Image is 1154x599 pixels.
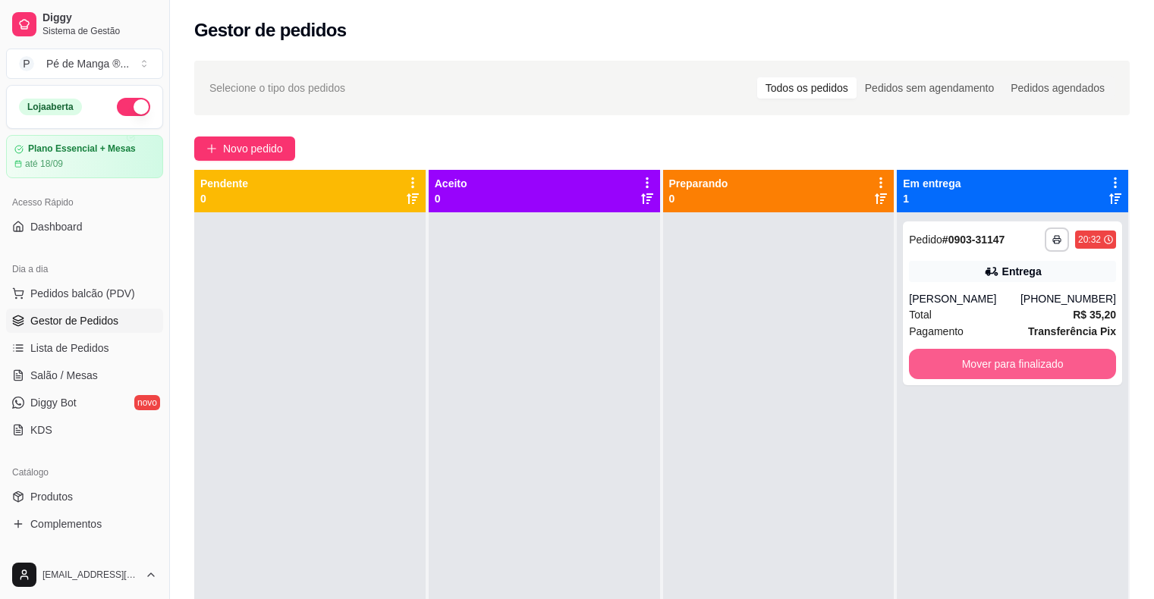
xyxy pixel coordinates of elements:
[28,143,136,155] article: Plano Essencial + Mesas
[209,80,345,96] span: Selecione o tipo dos pedidos
[6,390,163,415] a: Diggy Botnovo
[942,234,1005,246] strong: # 0903-31147
[435,191,467,206] p: 0
[6,460,163,485] div: Catálogo
[194,136,295,161] button: Novo pedido
[6,512,163,536] a: Complementos
[6,336,163,360] a: Lista de Pedidos
[30,219,83,234] span: Dashboard
[30,368,98,383] span: Salão / Mesas
[6,418,163,442] a: KDS
[669,176,728,191] p: Preparando
[25,158,63,170] article: até 18/09
[1020,291,1116,306] div: [PHONE_NUMBER]
[200,191,248,206] p: 0
[6,309,163,333] a: Gestor de Pedidos
[206,143,217,154] span: plus
[30,422,52,437] span: KDS
[30,489,73,504] span: Produtos
[30,313,118,328] span: Gestor de Pedidos
[1078,234,1101,246] div: 20:32
[909,349,1116,379] button: Mover para finalizado
[857,77,1002,99] div: Pedidos sem agendamento
[6,281,163,306] button: Pedidos balcão (PDV)
[909,323,964,340] span: Pagamento
[669,191,728,206] p: 0
[194,18,347,42] h2: Gestor de pedidos
[6,215,163,239] a: Dashboard
[909,306,932,323] span: Total
[46,56,129,71] div: Pé de Manga ® ...
[1002,77,1113,99] div: Pedidos agendados
[435,176,467,191] p: Aceito
[42,569,139,581] span: [EMAIL_ADDRESS][DOMAIN_NAME]
[223,140,283,157] span: Novo pedido
[1073,309,1116,321] strong: R$ 35,20
[117,98,150,116] button: Alterar Status
[903,176,961,191] p: Em entrega
[6,6,163,42] a: DiggySistema de Gestão
[757,77,857,99] div: Todos os pedidos
[6,190,163,215] div: Acesso Rápido
[6,363,163,387] a: Salão / Mesas
[909,234,942,246] span: Pedido
[6,135,163,178] a: Plano Essencial + Mesasaté 18/09
[903,191,961,206] p: 1
[6,557,163,593] button: [EMAIL_ADDRESS][DOMAIN_NAME]
[30,286,135,301] span: Pedidos balcão (PDV)
[1002,264,1042,279] div: Entrega
[30,395,77,410] span: Diggy Bot
[200,176,248,191] p: Pendente
[42,11,157,25] span: Diggy
[30,516,102,532] span: Complementos
[42,25,157,37] span: Sistema de Gestão
[909,291,1020,306] div: [PERSON_NAME]
[30,340,109,356] span: Lista de Pedidos
[19,99,82,115] div: Loja aberta
[19,56,34,71] span: P
[6,49,163,79] button: Select a team
[1028,325,1116,337] strong: Transferência Pix
[6,485,163,509] a: Produtos
[6,257,163,281] div: Dia a dia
